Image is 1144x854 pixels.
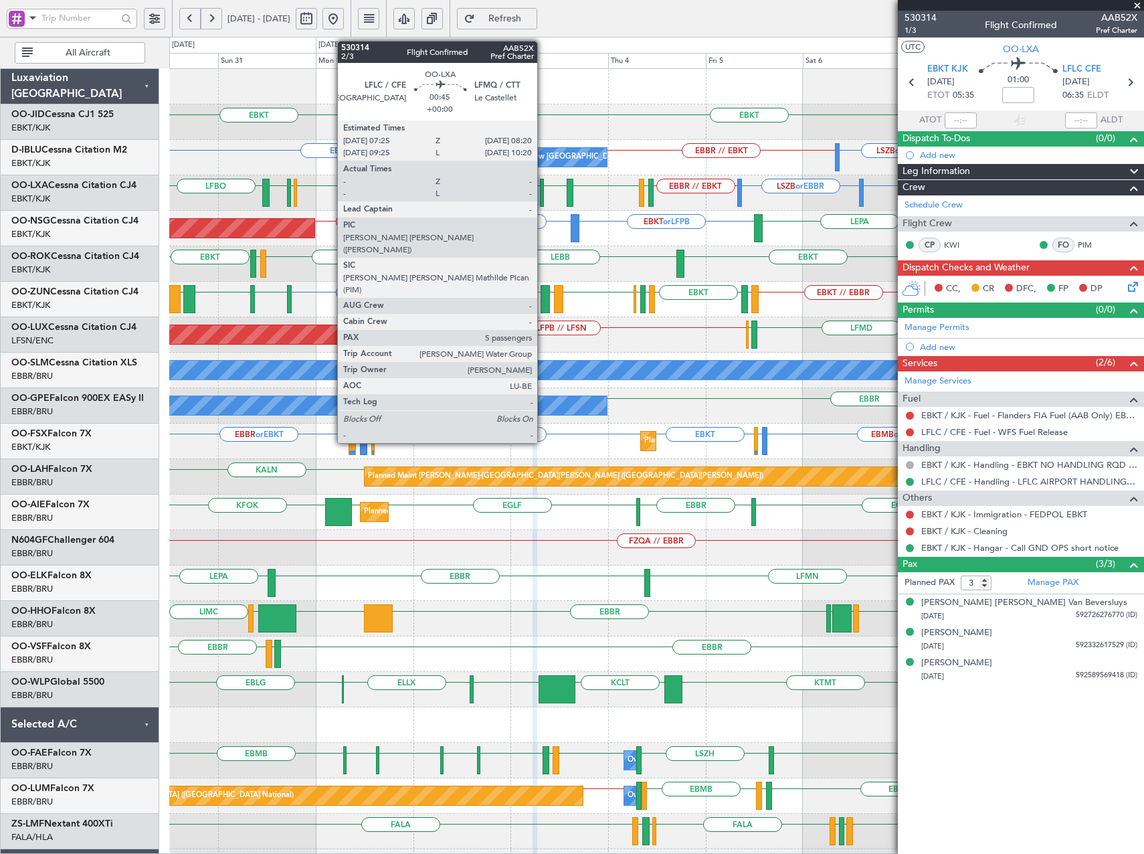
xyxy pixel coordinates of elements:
[11,571,47,580] span: OO-ELK
[15,42,145,64] button: All Aircraft
[11,500,45,509] span: OO-AIE
[902,131,970,147] span: Dispatch To-Dos
[902,356,937,371] span: Services
[11,145,41,155] span: D-IBLU
[902,180,925,195] span: Crew
[644,431,800,451] div: Planned Maint Kortrijk-[GEOGRAPHIC_DATA]
[1096,131,1115,145] span: (0/0)
[11,796,53,808] a: EBBR/BRU
[11,429,47,438] span: OO-FSX
[457,8,537,29] button: Refresh
[11,819,113,829] a: ZS-LMFNextant 400XTi
[11,358,137,367] a: OO-SLMCessna Citation XLS
[902,164,970,179] span: Leg Information
[11,606,52,616] span: OO-HHO
[11,394,144,403] a: OO-GPEFalcon 900EX EASy II
[921,611,944,621] span: [DATE]
[413,53,511,69] div: Tue 2
[11,287,138,296] a: OO-ZUNCessna Citation CJ4
[706,53,803,69] div: Fri 5
[921,476,1137,487] a: LFLC / CFE - Handling - LFLC AIRPORT HANDLING ***My Handling***
[921,426,1068,438] a: LFLC / CFE - Fuel - WFS Fuel Release
[1003,42,1039,56] span: OO-LXA
[904,11,937,25] span: 530314
[11,689,53,701] a: EBBR/BRU
[944,239,974,251] a: KWI
[902,557,917,572] span: Pax
[921,509,1087,520] a: EBKT / KJK - Immigration - FEDPOL EBKT
[1052,238,1074,252] div: FO
[628,750,719,770] div: Owner Melsbroek Air Base
[921,410,1137,421] a: EBKT / KJK - Fuel - Flanders FIA Fuel (AAB Only) EBKT / KJK
[904,199,963,212] a: Schedule Crew
[227,13,290,25] span: [DATE] - [DATE]
[11,358,49,367] span: OO-SLM
[11,193,50,205] a: EBKT/KJK
[11,264,50,276] a: EBKT/KJK
[11,547,53,560] a: EBBR/BRU
[11,110,45,119] span: OO-JID
[953,89,974,102] span: 05:35
[11,642,47,651] span: OO-VSF
[921,596,1127,610] div: [PERSON_NAME] [PERSON_NAME] Van Beversluys
[35,48,140,58] span: All Aircraft
[11,760,53,772] a: EBBR/BRU
[920,341,1137,353] div: Add new
[919,114,941,127] span: ATOT
[921,542,1119,553] a: EBKT / KJK - Hangar - Call GND OPS short notice
[1096,11,1137,25] span: AAB52X
[11,216,138,226] a: OO-NSGCessna Citation CJ4
[1058,282,1068,296] span: FP
[628,786,719,806] div: Owner Melsbroek Air Base
[11,677,104,687] a: OO-WLPGlobal 5500
[11,252,139,261] a: OO-ROKCessna Citation CJ4
[1076,610,1137,621] span: 592726276770 (ID)
[1028,576,1078,590] a: Manage PAX
[902,260,1030,276] span: Dispatch Checks and Weather
[902,491,932,506] span: Others
[921,459,1137,471] a: EBKT / KJK - Handling - EBKT NO HANDLING RQD FOR CJ
[172,39,195,51] div: [DATE]
[316,53,413,69] div: Mon 1
[11,819,44,829] span: ZS-LMF
[904,25,937,36] span: 1/3
[11,252,51,261] span: OO-ROK
[514,147,738,167] div: No Crew [GEOGRAPHIC_DATA] ([GEOGRAPHIC_DATA] National)
[927,63,968,76] span: EBKT KJK
[1101,114,1123,127] span: ALDT
[11,464,92,474] a: OO-LAHFalcon 7X
[218,53,316,69] div: Sun 31
[11,335,54,347] a: LFSN/ENC
[1008,74,1029,87] span: 01:00
[11,181,48,190] span: OO-LXA
[11,606,96,616] a: OO-HHOFalcon 8X
[1016,282,1036,296] span: DFC,
[318,39,341,51] div: [DATE]
[983,282,994,296] span: CR
[11,748,47,758] span: OO-FAE
[11,429,92,438] a: OO-FSXFalcon 7X
[902,216,952,232] span: Flight Crew
[11,323,48,332] span: OO-LUX
[921,671,944,681] span: [DATE]
[1087,89,1109,102] span: ELDT
[946,282,961,296] span: CC,
[11,583,53,595] a: EBBR/BRU
[364,502,575,522] div: Planned Maint [GEOGRAPHIC_DATA] ([GEOGRAPHIC_DATA])
[41,8,117,28] input: Trip Number
[478,14,533,23] span: Refresh
[1096,25,1137,36] span: Pref Charter
[11,784,50,793] span: OO-LUM
[11,299,50,311] a: EBKT/KJK
[11,748,92,758] a: OO-FAEFalcon 7X
[919,238,941,252] div: CP
[921,657,992,670] div: [PERSON_NAME]
[1062,63,1101,76] span: LFLC CFE
[803,53,900,69] div: Sat 6
[1096,355,1115,369] span: (2/6)
[11,145,127,155] a: D-IBLUCessna Citation M2
[11,394,50,403] span: OO-GPE
[901,41,925,53] button: UTC
[11,831,53,843] a: FALA/HLA
[921,641,944,651] span: [DATE]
